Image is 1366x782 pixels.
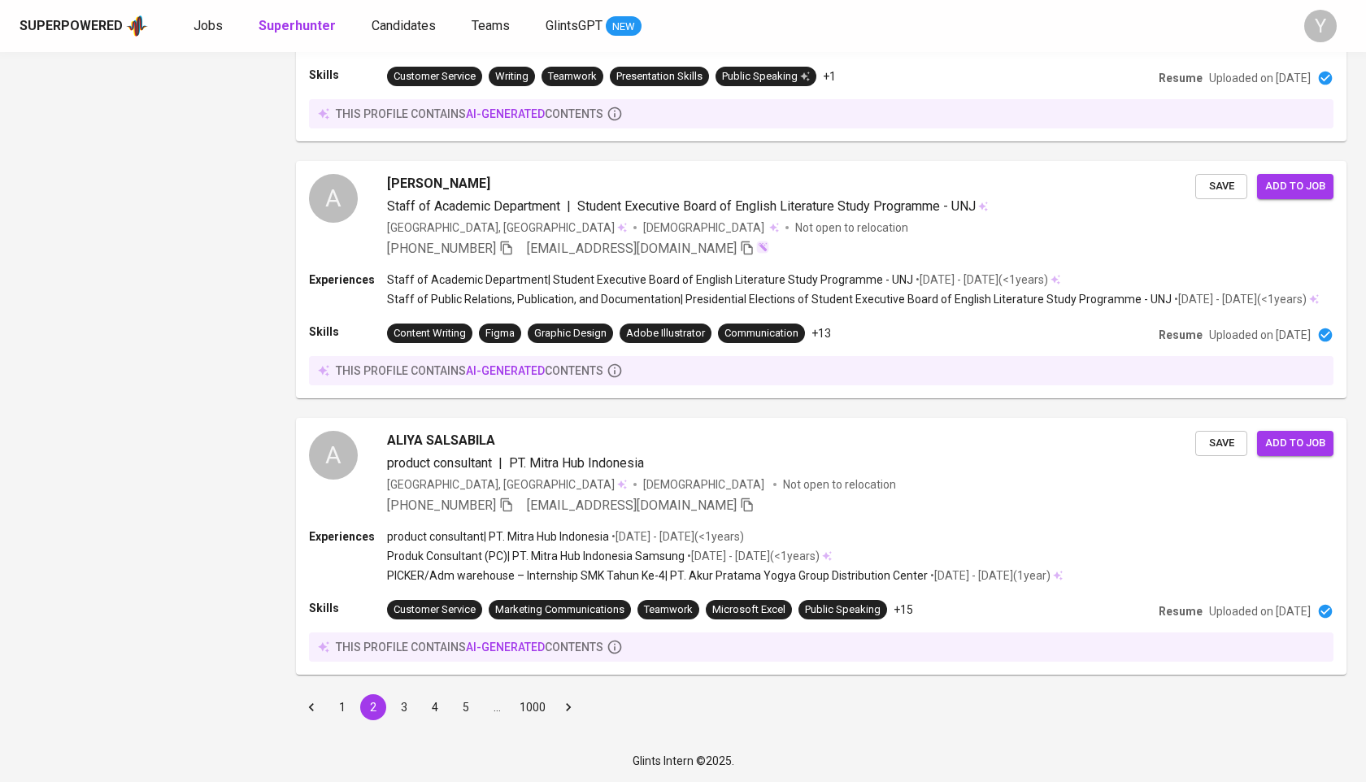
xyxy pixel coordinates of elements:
div: Figma [485,326,515,341]
div: Content Writing [394,326,466,341]
p: Staff of Academic Department | Student Executive Board of English Literature Study Programme - UNJ [387,272,913,288]
p: Uploaded on [DATE] [1209,70,1311,86]
span: Candidates [372,18,436,33]
div: Microsoft Excel [712,602,785,618]
a: AALIYA SALSABILAproduct consultant|PT. Mitra Hub Indonesia[GEOGRAPHIC_DATA], [GEOGRAPHIC_DATA][DE... [296,418,1346,675]
button: Save [1195,431,1247,456]
button: Add to job [1257,431,1333,456]
div: Public Speaking [805,602,881,618]
span: Add to job [1265,177,1325,196]
span: [DEMOGRAPHIC_DATA] [643,219,767,236]
a: Candidates [372,16,439,37]
span: [EMAIL_ADDRESS][DOMAIN_NAME] [527,497,737,513]
div: Communication [724,326,798,341]
a: Superpoweredapp logo [20,14,148,38]
span: AI-generated [466,641,545,654]
div: Presentation Skills [616,69,703,85]
img: magic_wand.svg [756,241,769,254]
span: [EMAIL_ADDRESS][DOMAIN_NAME] [527,241,737,256]
button: Go to page 1 [329,694,355,720]
button: Go to previous page [298,694,324,720]
span: Save [1203,177,1239,196]
p: Not open to relocation [795,219,908,236]
p: Staff of Public Relations, Publication, and Documentation | Presidential Elections of Student Exe... [387,291,1172,307]
div: Public Speaking [722,69,810,85]
p: • [DATE] - [DATE] ( <1 years ) [913,272,1048,288]
button: Add to job [1257,174,1333,199]
div: Teamwork [644,602,693,618]
div: Adobe Illustrator [626,326,705,341]
button: Go to page 1000 [515,694,550,720]
p: Produk Consultant (PC) | PT. Mitra Hub Indonesia Samsung [387,548,685,564]
nav: pagination navigation [296,694,584,720]
a: A[PERSON_NAME]Staff of Academic Department|Student Executive Board of English Literature Study Pr... [296,161,1346,398]
p: Experiences [309,272,387,288]
p: Resume [1159,327,1203,343]
div: Customer Service [394,602,476,618]
span: ALIYA SALSABILA [387,431,495,450]
span: Staff of Academic Department [387,198,560,214]
p: Not open to relocation [783,476,896,493]
div: A [309,174,358,223]
div: Marketing Communications [495,602,624,618]
p: +13 [811,325,831,341]
button: Go to page 4 [422,694,448,720]
div: Teamwork [548,69,597,85]
span: GlintsGPT [546,18,603,33]
div: [GEOGRAPHIC_DATA], [GEOGRAPHIC_DATA] [387,476,627,493]
button: page 2 [360,694,386,720]
p: PICKER/Adm warehouse – Internship SMK Tahun Ke-4 | PT. Akur Pratama Yogya Group Distribution Center [387,567,928,584]
span: | [498,454,502,473]
button: Save [1195,174,1247,199]
p: Skills [309,600,387,616]
p: +1 [823,68,836,85]
button: Go to page 5 [453,694,479,720]
a: Superhunter [259,16,339,37]
span: [PHONE_NUMBER] [387,497,496,513]
p: Resume [1159,603,1203,619]
p: Skills [309,67,387,83]
span: [PERSON_NAME] [387,174,490,193]
span: Add to job [1265,434,1325,453]
div: [GEOGRAPHIC_DATA], [GEOGRAPHIC_DATA] [387,219,627,236]
p: Uploaded on [DATE] [1209,327,1311,343]
span: Teams [472,18,510,33]
div: A [309,431,358,480]
p: this profile contains contents [336,106,603,122]
span: [PHONE_NUMBER] [387,241,496,256]
p: Uploaded on [DATE] [1209,603,1311,619]
a: GlintsGPT NEW [546,16,642,37]
div: Writing [495,69,529,85]
div: Customer Service [394,69,476,85]
p: this profile contains contents [336,363,603,379]
p: this profile contains contents [336,639,603,655]
div: Superpowered [20,17,123,36]
div: … [484,699,510,715]
span: product consultant [387,455,492,471]
b: Superhunter [259,18,336,33]
p: Resume [1159,70,1203,86]
img: app logo [126,14,148,38]
span: Save [1203,434,1239,453]
p: • [DATE] - [DATE] ( <1 years ) [685,548,820,564]
div: Graphic Design [534,326,607,341]
span: [DEMOGRAPHIC_DATA] [643,476,767,493]
span: PT. Mitra Hub Indonesia [509,455,644,471]
span: AI-generated [466,364,545,377]
button: Go to next page [555,694,581,720]
p: product consultant | PT. Mitra Hub Indonesia [387,528,609,545]
p: • [DATE] - [DATE] ( 1 year ) [928,567,1051,584]
p: Experiences [309,528,387,545]
p: Skills [309,324,387,340]
span: NEW [606,19,642,35]
button: Go to page 3 [391,694,417,720]
a: Teams [472,16,513,37]
p: • [DATE] - [DATE] ( <1 years ) [609,528,744,545]
span: AI-generated [466,107,545,120]
span: Jobs [194,18,223,33]
div: Y [1304,10,1337,42]
p: +15 [894,602,913,618]
p: • [DATE] - [DATE] ( <1 years ) [1172,291,1307,307]
a: Jobs [194,16,226,37]
span: | [567,197,571,216]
